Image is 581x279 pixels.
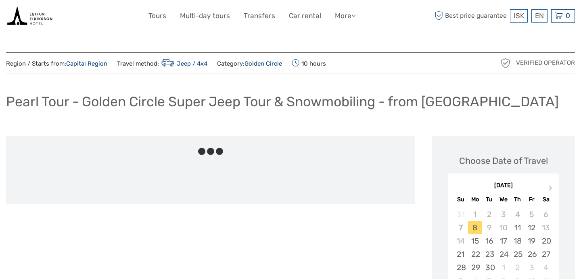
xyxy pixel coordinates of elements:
[496,234,510,248] div: Choose Wednesday, September 17th, 2025
[454,248,468,261] div: Choose Sunday, September 21st, 2025
[245,60,282,67] a: Golden Circle
[117,58,207,69] span: Travel method:
[531,9,548,23] div: EN
[496,221,510,234] div: Not available Wednesday, September 10th, 2025
[539,221,553,234] div: Not available Saturday, September 13th, 2025
[539,194,553,205] div: Sa
[468,208,482,221] div: Not available Monday, September 1st, 2025
[335,10,356,22] a: More
[482,194,496,205] div: Tu
[510,261,525,274] div: Choose Thursday, October 2nd, 2025
[459,155,548,167] div: Choose Date of Travel
[496,261,510,274] div: Choose Wednesday, October 1st, 2025
[66,60,107,67] a: Capital Region
[496,248,510,261] div: Choose Wednesday, September 24th, 2025
[454,194,468,205] div: Su
[448,182,559,190] div: [DATE]
[525,234,539,248] div: Choose Friday, September 19th, 2025
[510,221,525,234] div: Choose Thursday, September 11th, 2025
[514,12,524,20] span: ISK
[539,208,553,221] div: Not available Saturday, September 6th, 2025
[539,261,553,274] div: Choose Saturday, October 4th, 2025
[539,248,553,261] div: Choose Saturday, September 27th, 2025
[6,93,559,110] h1: Pearl Tour - Golden Circle Super Jeep Tour & Snowmobiling - from [GEOGRAPHIC_DATA]
[482,248,496,261] div: Choose Tuesday, September 23rd, 2025
[468,194,482,205] div: Mo
[482,208,496,221] div: Not available Tuesday, September 2nd, 2025
[525,194,539,205] div: Fr
[482,221,496,234] div: Not available Tuesday, September 9th, 2025
[180,10,230,22] a: Multi-day tours
[292,58,326,69] span: 10 hours
[217,60,282,68] span: Category:
[496,194,510,205] div: We
[159,60,207,67] a: Jeep / 4x4
[468,261,482,274] div: Choose Monday, September 29th, 2025
[482,234,496,248] div: Choose Tuesday, September 16th, 2025
[510,234,525,248] div: Choose Thursday, September 18th, 2025
[510,194,525,205] div: Th
[539,234,553,248] div: Choose Saturday, September 20th, 2025
[148,10,166,22] a: Tours
[516,59,575,67] span: Verified Operator
[454,221,468,234] div: Not available Sunday, September 7th, 2025
[496,208,510,221] div: Not available Wednesday, September 3rd, 2025
[482,261,496,274] div: Choose Tuesday, September 30th, 2025
[6,60,107,68] span: Region / Starts from:
[510,208,525,221] div: Not available Thursday, September 4th, 2025
[525,208,539,221] div: Not available Friday, September 5th, 2025
[525,261,539,274] div: Choose Friday, October 3rd, 2025
[525,221,539,234] div: Choose Friday, September 12th, 2025
[454,261,468,274] div: Choose Sunday, September 28th, 2025
[468,248,482,261] div: Choose Monday, September 22nd, 2025
[244,10,275,22] a: Transfers
[433,9,508,23] span: Best price guarantee
[525,248,539,261] div: Choose Friday, September 26th, 2025
[564,12,571,20] span: 0
[468,221,482,234] div: Choose Monday, September 8th, 2025
[454,208,468,221] div: Not available Sunday, August 31st, 2025
[289,10,321,22] a: Car rental
[510,248,525,261] div: Choose Thursday, September 25th, 2025
[454,234,468,248] div: Not available Sunday, September 14th, 2025
[6,6,53,26] img: Book tours and activities with live availability from the tour operators in Iceland that we have ...
[545,184,558,196] button: Next Month
[499,57,512,70] img: verified_operator_grey_128.png
[468,234,482,248] div: Choose Monday, September 15th, 2025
